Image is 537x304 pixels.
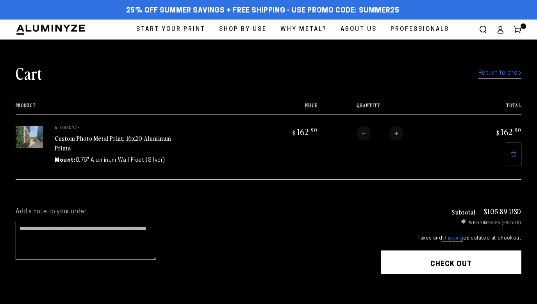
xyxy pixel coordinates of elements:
[55,126,172,131] p: aluminyze
[318,103,459,114] th: Quantity
[16,63,42,83] h1: Cart
[506,143,521,166] a: Remove 16"x20" Rectangle White Glossy Aluminyzed Photo
[55,156,76,165] dt: Mount:
[341,24,377,35] span: About Us
[513,127,521,133] sup: .90
[55,134,171,152] a: Custom Photo Metal Print, 16x20 Aluminum Prints
[16,103,255,114] th: Product
[385,20,455,39] a: Professionals
[475,21,492,38] summary: Search our site
[381,219,521,226] li: WELCOME35FS (–$57.01)
[275,20,333,39] a: Why Metal?
[130,20,211,39] a: Start Your Print
[442,236,463,241] a: shipping
[391,24,449,35] span: Professionals
[381,219,521,226] ul: Discount
[136,24,205,35] span: Start Your Print
[291,126,318,137] bdi: 162
[219,24,267,35] span: Shop By Use
[293,129,296,137] span: $
[255,103,318,114] th: Price
[280,24,327,35] span: Why Metal?
[76,156,165,165] dd: 0.75" Aluminum Wall Float (Silver)
[381,250,521,274] button: Check out
[522,23,525,29] span: 1
[335,20,383,39] a: About Us
[16,126,43,148] img: 16"x20" Rectangle White Glossy Aluminyzed Photo
[371,126,389,140] input: Quantity for Custom Photo Metal Print, 16x20 Aluminum Prints
[459,103,521,114] th: Total
[381,234,521,242] small: Taxes and calculated at checkout
[483,208,521,215] p: $105.89 USD
[16,208,365,216] label: Add a note to your order
[126,7,400,15] span: 25% off Summer Savings + Free Shipping - Use Promo Code: SUMMER25
[496,129,500,137] span: $
[495,126,521,137] bdi: 162
[213,20,273,39] a: Shop By Use
[16,24,86,36] img: Aluminyze
[451,209,476,215] h3: Subtotal
[309,127,318,133] sup: .90
[478,68,521,79] a: Return to shop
